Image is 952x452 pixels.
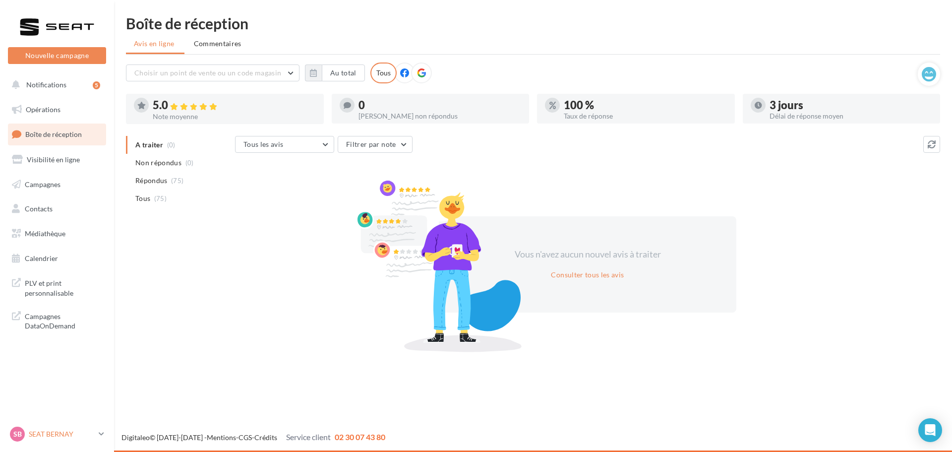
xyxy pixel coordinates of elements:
span: SB [13,429,22,439]
div: 100 % [564,100,727,111]
span: Médiathèque [25,229,65,238]
span: Calendrier [25,254,58,262]
a: CGS [238,433,252,442]
div: 3 jours [770,100,933,111]
span: Non répondus [135,158,181,168]
span: Tous les avis [243,140,284,148]
div: Taux de réponse [564,113,727,120]
span: (0) [185,159,194,167]
button: Notifications 5 [6,74,104,95]
button: Filtrer par note [338,136,413,153]
button: Au total [322,65,365,81]
button: Au total [305,65,365,81]
a: Digitaleo [121,433,150,442]
div: 5 [93,81,100,89]
span: Boîte de réception [25,130,82,138]
a: SB SEAT BERNAY [8,425,106,444]
span: Tous [135,194,150,203]
a: Campagnes [6,174,108,195]
a: Crédits [254,433,277,442]
span: PLV et print personnalisable [25,276,102,298]
a: Campagnes DataOnDemand [6,306,108,335]
div: 5.0 [153,100,316,111]
a: Médiathèque [6,223,108,244]
span: Contacts [25,204,53,213]
button: Tous les avis [235,136,334,153]
span: Campagnes DataOnDemand [25,310,102,331]
a: Contacts [6,198,108,219]
div: Note moyenne [153,113,316,120]
span: Répondus [135,176,168,186]
div: 0 [358,100,522,111]
span: Notifications [26,80,66,89]
span: 02 30 07 43 80 [335,432,385,442]
span: (75) [171,177,183,185]
div: Tous [370,63,397,83]
div: [PERSON_NAME] non répondus [358,113,522,120]
span: Campagnes [25,180,60,188]
span: Commentaires [194,39,241,48]
button: Choisir un point de vente ou un code magasin [126,65,299,81]
span: Service client [286,432,331,442]
div: Boîte de réception [126,16,940,31]
span: Opérations [26,105,60,114]
a: Opérations [6,99,108,120]
span: Choisir un point de vente ou un code magasin [134,68,281,77]
div: Open Intercom Messenger [918,418,942,442]
span: Visibilité en ligne [27,155,80,164]
a: Visibilité en ligne [6,149,108,170]
button: Nouvelle campagne [8,47,106,64]
p: SEAT BERNAY [29,429,95,439]
a: Boîte de réception [6,124,108,145]
div: Délai de réponse moyen [770,113,933,120]
button: Consulter tous les avis [547,269,628,281]
a: Calendrier [6,248,108,269]
a: PLV et print personnalisable [6,272,108,302]
span: © [DATE]-[DATE] - - - [121,433,385,442]
div: Vous n'avez aucun nouvel avis à traiter [502,248,673,261]
span: (75) [154,194,167,202]
a: Mentions [207,433,236,442]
